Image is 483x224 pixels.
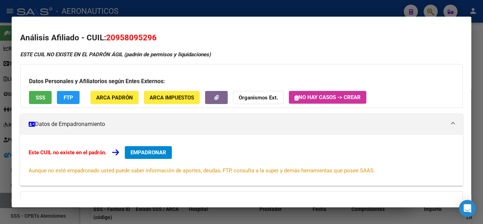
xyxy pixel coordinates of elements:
[29,149,106,156] strong: Este CUIL no existe en el padrón.
[29,77,454,86] h3: Datos Personales y Afiliatorios según Entes Externos:
[20,114,463,135] mat-expansion-panel-header: Datos de Empadronamiento
[295,94,361,100] span: No hay casos -> Crear
[29,120,446,128] mat-panel-title: Datos de Empadronamiento
[29,91,52,104] button: SSS
[239,94,278,101] strong: Organismos Ext.
[91,91,139,104] button: ARCA Padrón
[96,94,133,101] span: ARCA Padrón
[64,94,73,101] span: FTP
[130,149,166,156] span: EMPADRONAR
[36,94,45,101] span: SSS
[20,135,463,186] div: Datos de Empadronamiento
[57,91,80,104] button: FTP
[233,91,284,104] button: Organismos Ext.
[289,91,366,104] button: No hay casos -> Crear
[106,33,157,42] span: 20958095296
[29,167,375,174] span: Aunque no esté empadronado usted puede saber información de aportes, deudas, FTP, consulta a la s...
[20,51,211,58] strong: ESTE CUIL NO EXISTE EN EL PADRÓN ÁGIL (padrón de permisos y liquidaciones)
[150,94,194,101] span: ARCA Impuestos
[459,200,476,217] div: Open Intercom Messenger
[20,32,463,44] h2: Análisis Afiliado - CUIL:
[125,146,172,159] button: EMPADRONAR
[144,91,200,104] button: ARCA Impuestos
